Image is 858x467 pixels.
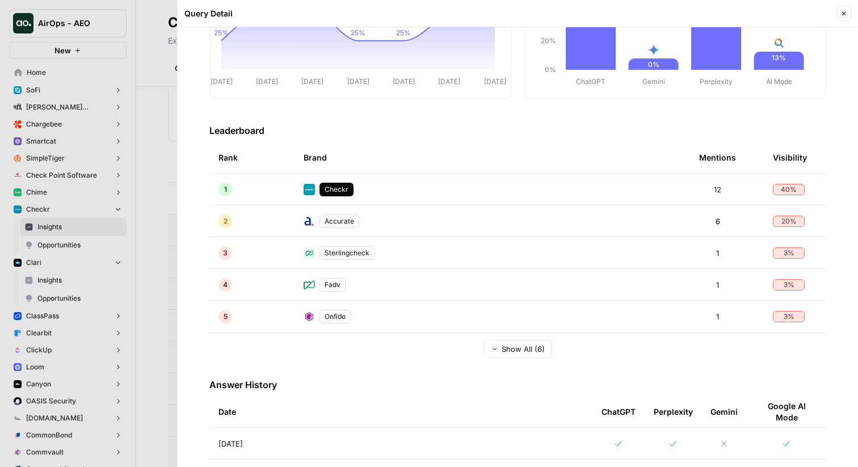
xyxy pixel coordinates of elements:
[716,247,719,259] span: 1
[438,77,460,86] tspan: [DATE]
[256,77,278,86] tspan: [DATE]
[766,77,792,86] tspan: AI Mode
[224,312,228,322] span: 5
[218,142,238,173] div: Rank
[642,77,664,86] tspan: Gemini
[576,77,605,86] tspan: ChatGPT
[304,247,315,259] img: qtlr85sbk05s0nveg896d7gm02x3
[393,77,415,86] tspan: [DATE]
[209,124,826,137] h3: Leaderboard
[301,77,323,86] tspan: [DATE]
[784,248,794,258] span: 3 %
[710,396,738,427] div: Gemini
[319,183,354,196] div: Checkr
[184,8,833,19] div: Query Detail
[224,216,228,226] span: 2
[784,312,794,322] span: 3 %
[319,310,351,323] div: Onfido
[781,184,797,195] span: 40 %
[347,77,369,86] tspan: [DATE]
[545,65,556,74] tspan: 0%
[502,343,545,355] span: Show All (6)
[304,216,315,227] img: z8crf1kylop01snmjnulnqovbitu
[319,246,375,260] div: Sterlingcheck
[716,311,719,322] span: 1
[756,396,817,427] div: Google AI Mode
[784,280,794,290] span: 3 %
[304,311,315,322] img: jgr6o0eh1wotps2yqavrey161220
[781,216,797,226] span: 20 %
[716,216,720,227] span: 6
[647,60,659,69] text: 0%
[699,142,736,173] div: Mentions
[484,77,506,86] tspan: [DATE]
[716,279,719,291] span: 1
[484,340,552,358] button: Show All (6)
[223,248,228,258] span: 3
[351,28,365,37] tspan: 25%
[304,279,315,291] img: g2qsprv27roa90n6bw3p7xorofda
[396,28,411,37] tspan: 25%
[319,278,346,292] div: Fadv
[218,396,583,427] div: Date
[714,184,721,195] span: 12
[304,184,315,195] img: 78cr82s63dt93a7yj2fue7fuqlci
[319,214,359,228] div: Accurate
[700,77,733,86] tspan: Perplexity
[214,28,229,37] tspan: 25%
[224,184,227,195] span: 1
[772,53,786,62] text: 13%
[211,77,233,86] tspan: [DATE]
[209,378,826,392] h3: Answer History
[654,396,693,427] div: Perplexity
[304,142,681,173] div: Brand
[223,280,228,290] span: 4
[773,142,807,173] div: Visibility
[218,438,243,449] span: [DATE]
[602,396,636,427] div: ChatGPT
[541,36,556,45] tspan: 20%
